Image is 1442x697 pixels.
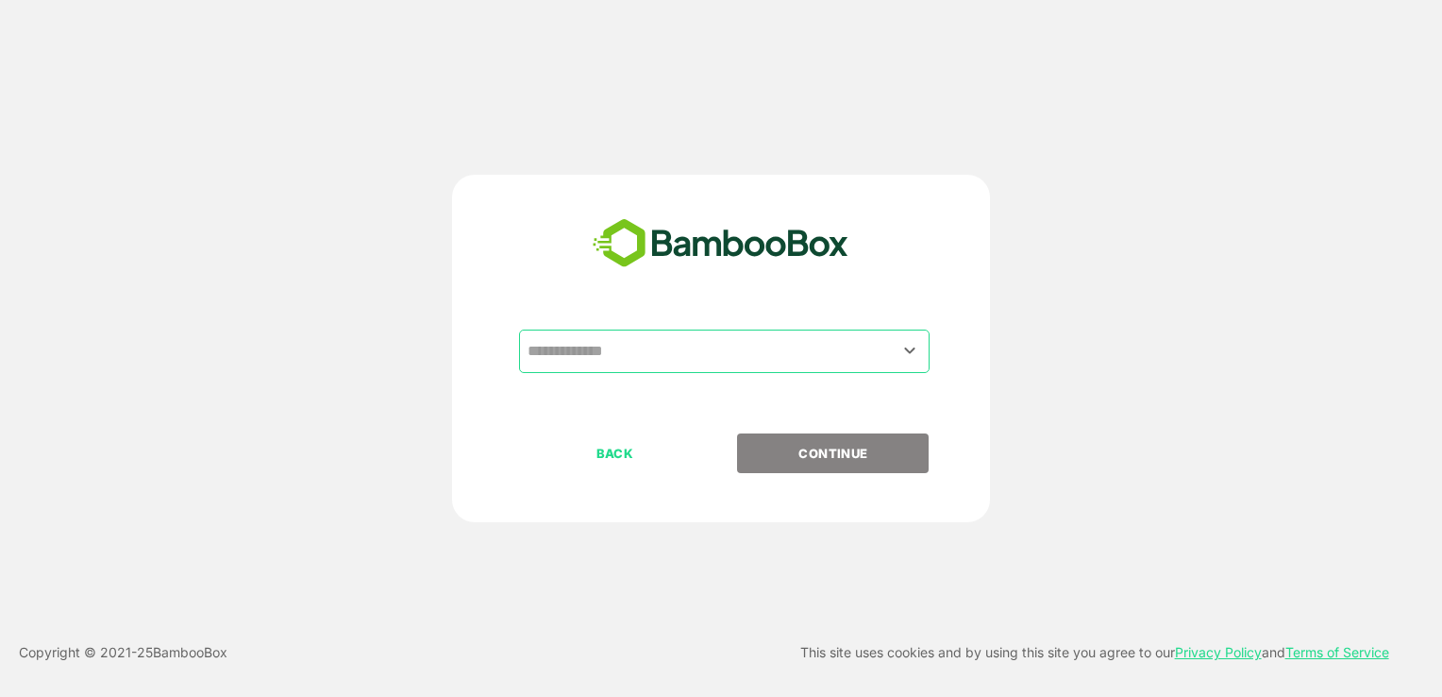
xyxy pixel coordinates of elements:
button: BACK [519,433,711,473]
p: CONTINUE [739,443,928,464]
a: Terms of Service [1285,644,1389,660]
p: This site uses cookies and by using this site you agree to our and [800,641,1389,664]
button: Open [897,338,923,364]
img: bamboobox [582,212,859,275]
p: Copyright © 2021- 25 BambooBox [19,641,227,664]
button: CONTINUE [737,433,929,473]
a: Privacy Policy [1175,644,1262,660]
p: BACK [521,443,710,464]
